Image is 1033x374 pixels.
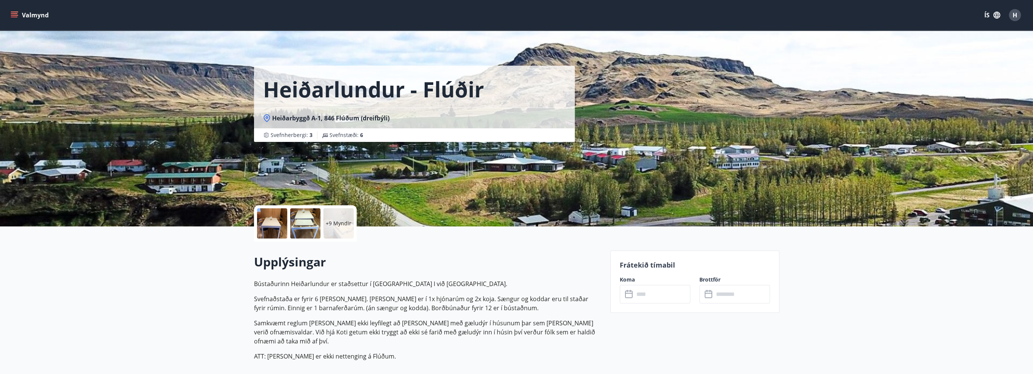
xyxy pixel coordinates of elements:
[254,294,601,312] p: Svefnaðstaða er fyrir 6 [PERSON_NAME]. [PERSON_NAME] er í 1x hjónarúm og 2x koja. Sængur og kodda...
[254,319,601,346] p: Samkvæmt reglum [PERSON_NAME] ekki leyfilegt að [PERSON_NAME] með gæludýr í húsunum þar sem [PERS...
[309,131,313,139] span: 3
[263,75,484,103] h1: Heiðarlundur - Flúðir
[620,260,770,270] p: Frátekið tímabil
[326,220,351,227] p: +9 Myndir
[9,8,52,22] button: menu
[254,352,601,361] p: ATT: [PERSON_NAME] er ekki nettenging á Flúðum.
[254,279,601,288] p: Bústaðurinn Heiðarlundur er staðsettur í [GEOGRAPHIC_DATA] I við [GEOGRAPHIC_DATA].
[980,8,1004,22] button: ÍS
[699,276,770,283] label: Brottför
[254,254,601,270] h2: Upplýsingar
[329,131,363,139] span: Svefnstæði :
[360,131,363,139] span: 6
[1013,11,1017,19] span: H
[271,131,313,139] span: Svefnherbergi :
[620,276,690,283] label: Koma
[272,114,389,122] span: Heiðarbyggð A-1, 846 Flúðum (dreifbýli)
[1006,6,1024,24] button: H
